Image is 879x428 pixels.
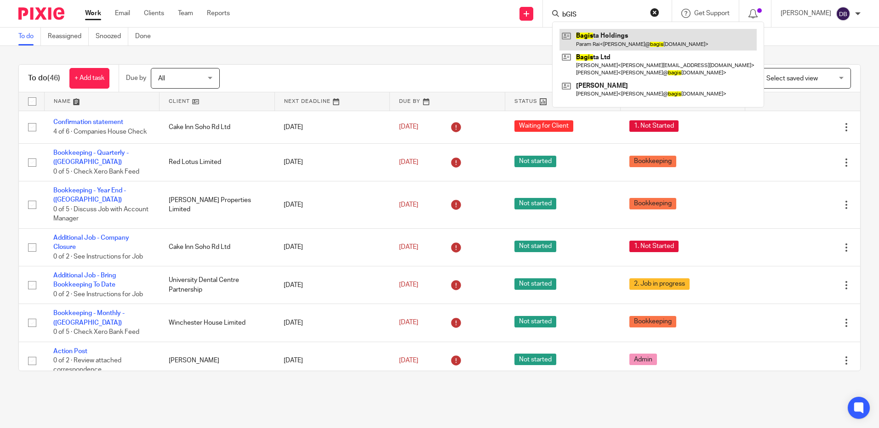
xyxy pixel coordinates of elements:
[160,228,275,266] td: Cake Inn Soho Rd Ltd
[514,354,556,365] span: Not started
[514,241,556,252] span: Not started
[53,169,139,175] span: 0 of 5 · Check Xero Bank Feed
[85,9,101,18] a: Work
[53,310,125,326] a: Bookkeeping - Monthly - ([GEOGRAPHIC_DATA])
[53,329,139,335] span: 0 of 5 · Check Xero Bank Feed
[47,74,60,82] span: (46)
[274,342,390,379] td: [DATE]
[650,8,659,17] button: Clear
[53,150,129,165] a: Bookkeeping - Quarterly - ([GEOGRAPHIC_DATA])
[399,320,418,326] span: [DATE]
[135,28,158,45] a: Done
[514,198,556,209] span: Not started
[18,28,41,45] a: To do
[629,278,690,290] span: 2. Job in progress
[694,10,730,17] span: Get Support
[53,348,87,355] a: Action Post
[399,357,418,364] span: [DATE]
[53,206,148,222] span: 0 of 5 · Discuss Job with Account Manager
[53,187,126,203] a: Bookkeeping - Year End - ([GEOGRAPHIC_DATA])
[274,228,390,266] td: [DATE]
[836,6,850,21] img: svg%3E
[514,278,556,290] span: Not started
[28,73,60,83] h1: To do
[514,120,573,132] span: Waiting for Client
[399,244,418,250] span: [DATE]
[160,266,275,304] td: University Dental Centre Partnership
[399,202,418,208] span: [DATE]
[48,28,89,45] a: Reassigned
[53,235,129,250] a: Additional Job - Company Closure
[399,124,418,130] span: [DATE]
[274,111,390,143] td: [DATE]
[126,73,146,83] p: Due by
[69,68,109,89] a: + Add task
[629,156,676,167] span: Bookkeeping
[514,316,556,327] span: Not started
[178,9,193,18] a: Team
[160,143,275,181] td: Red Lotus Limited
[160,342,275,379] td: [PERSON_NAME]
[96,28,128,45] a: Snoozed
[160,304,275,342] td: Winchester House Limited
[160,181,275,229] td: [PERSON_NAME] Properties Limited
[766,75,818,82] span: Select saved view
[629,354,657,365] span: Admin
[53,291,143,298] span: 0 of 2 · See Instructions for Job
[399,159,418,165] span: [DATE]
[629,241,679,252] span: 1. Not Started
[561,11,644,19] input: Search
[207,9,230,18] a: Reports
[160,111,275,143] td: Cake Inn Soho Rd Ltd
[53,272,116,288] a: Additional Job - Bring Bookkeeping To Date
[274,143,390,181] td: [DATE]
[158,75,165,82] span: All
[144,9,164,18] a: Clients
[629,198,676,209] span: Bookkeeping
[781,9,831,18] p: [PERSON_NAME]
[629,316,676,327] span: Bookkeeping
[115,9,130,18] a: Email
[399,282,418,288] span: [DATE]
[274,181,390,229] td: [DATE]
[53,129,147,135] span: 4 of 6 · Companies House Check
[274,266,390,304] td: [DATE]
[629,120,679,132] span: 1. Not Started
[514,156,556,167] span: Not started
[53,357,121,373] span: 0 of 2 · Review attached correspondence
[18,7,64,20] img: Pixie
[274,304,390,342] td: [DATE]
[53,119,123,125] a: Confirmation statement
[53,253,143,260] span: 0 of 2 · See Instructions for Job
